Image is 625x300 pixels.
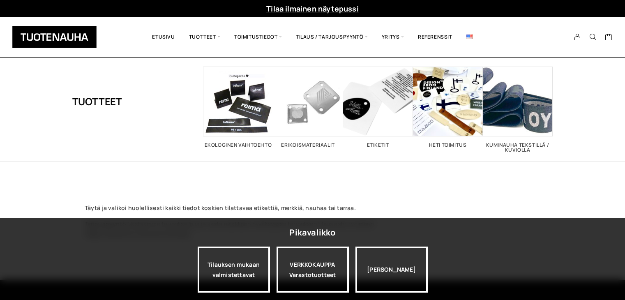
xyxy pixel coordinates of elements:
[277,247,349,293] a: VERKKOKAUPPAVarastotuotteet
[483,143,553,152] h2: Kuminauha tekstillä / kuviolla
[266,4,359,14] a: Tilaa ilmainen näytepussi
[411,23,459,51] a: Referenssit
[289,225,335,240] div: Pikavalikko
[277,247,349,293] div: VERKKOKAUPPA Varastotuotteet
[227,23,289,51] span: Toimitustiedot
[72,67,122,136] h1: Tuotteet
[483,67,553,152] a: Visit product category Kuminauha tekstillä / kuviolla
[198,247,270,293] a: Tilauksen mukaan valmistettavat
[85,204,356,212] strong: Täytä ja valikoi huolellisesti kaikki tiedot koskien tilattavaa etikettiä, merkkiä, nauhaa tai ta...
[585,33,601,41] button: Search
[375,23,411,51] span: Yritys
[12,26,97,48] img: Tuotenauha Oy
[182,23,227,51] span: Tuotteet
[203,143,273,148] h2: Ekologinen vaihtoehto
[145,23,182,51] a: Etusivu
[343,143,413,148] h2: Etiketit
[273,67,343,148] a: Visit product category Erikoismateriaalit
[466,35,473,39] img: English
[343,67,413,148] a: Visit product category Etiketit
[570,33,586,41] a: My Account
[605,33,613,43] a: Cart
[203,67,273,148] a: Visit product category Ekologinen vaihtoehto
[413,67,483,148] a: Visit product category Heti toimitus
[413,143,483,148] h2: Heti toimitus
[289,23,375,51] span: Tilaus / Tarjouspyyntö
[355,247,428,293] div: [PERSON_NAME]
[273,143,343,148] h2: Erikoismateriaalit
